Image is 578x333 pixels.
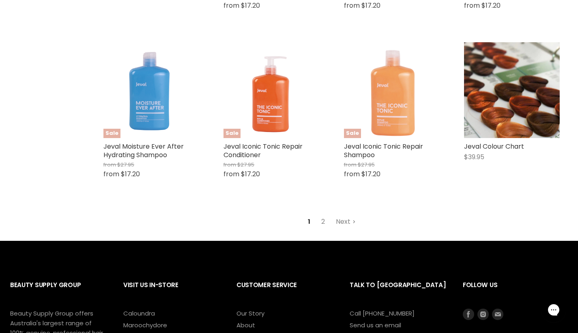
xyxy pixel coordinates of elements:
span: $17.20 [241,169,260,179]
a: Send us an email [350,321,401,329]
img: Jeval Colour Chart [464,42,560,138]
h2: Customer Service [236,275,333,309]
a: Maroochydore [123,321,167,329]
a: Our Story [236,309,264,318]
a: Jeval Moisture Ever After Hydrating ShampooSale [103,42,199,138]
span: from [223,1,239,10]
img: Jeval Moisture Ever After Hydrating Shampoo [119,42,184,138]
a: Jeval Iconic Tonic Repair Conditioner [223,142,303,160]
a: 2 [317,214,329,229]
a: Next [331,214,360,229]
span: $17.20 [121,169,140,179]
h2: Beauty Supply Group [10,275,107,309]
span: $27.95 [358,161,375,169]
h2: Follow us [463,275,568,309]
span: $27.95 [117,161,134,169]
span: $17.20 [361,1,380,10]
span: 1 [303,214,315,229]
span: from [344,161,357,169]
a: Jeval Iconic Tonic Repair Shampoo [344,142,423,160]
span: from [464,1,480,10]
span: $17.20 [361,169,380,179]
span: from [103,161,116,169]
h2: Visit Us In-Store [123,275,220,309]
span: Sale [344,129,361,138]
a: Jeval Colour Chart [464,142,524,151]
iframe: Gorgias live chat messenger [537,295,570,325]
a: About [236,321,255,329]
span: from [223,169,239,179]
span: from [103,169,119,179]
img: Jeval Iconic Tonic Repair Shampoo [344,42,440,138]
span: from [344,169,360,179]
span: $39.95 [464,152,484,162]
span: $17.20 [241,1,260,10]
span: from [344,1,360,10]
span: $17.20 [481,1,501,10]
a: Caloundra [123,309,155,318]
h2: Talk to [GEOGRAPHIC_DATA] [350,275,447,309]
span: Sale [223,129,241,138]
img: Jeval Iconic Tonic Repair Conditioner [239,42,304,138]
span: $27.95 [237,161,254,169]
span: Sale [103,129,120,138]
a: Jeval Moisture Ever After Hydrating Shampoo [103,142,184,160]
a: Jeval Iconic Tonic Repair ConditionerSale [223,42,319,138]
a: Call [PHONE_NUMBER] [350,309,415,318]
span: from [223,161,236,169]
a: Jeval Iconic Tonic Repair ShampooSale [344,42,440,138]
